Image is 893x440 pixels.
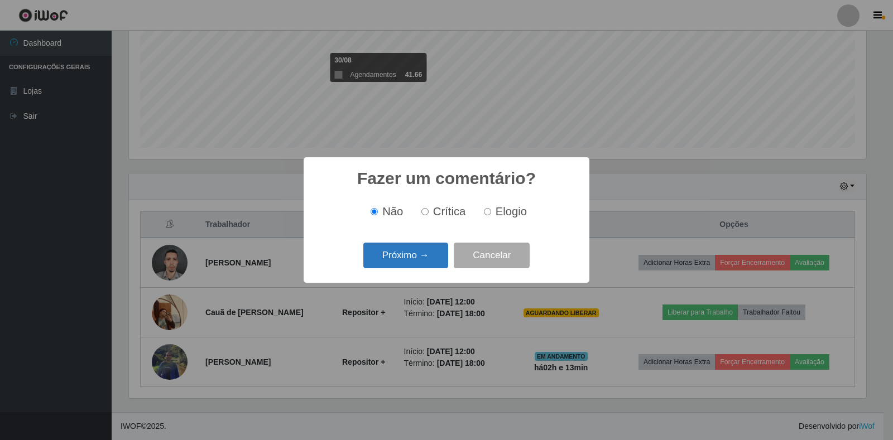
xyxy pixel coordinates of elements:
[421,208,429,215] input: Crítica
[371,208,378,215] input: Não
[454,243,530,269] button: Cancelar
[484,208,491,215] input: Elogio
[382,205,403,217] span: Não
[357,168,536,188] h2: Fazer um comentário?
[496,205,527,217] span: Elogio
[363,243,448,269] button: Próximo →
[433,205,466,217] span: Crítica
